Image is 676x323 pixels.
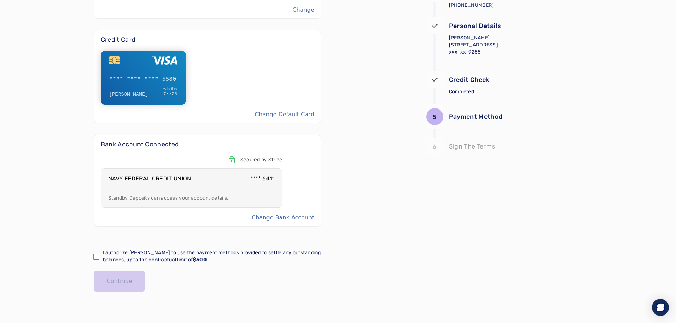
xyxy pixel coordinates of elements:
div: Open Intercom Messenger [652,299,669,316]
button: Change Bank Account [252,213,314,222]
p: Secured by Stripe [240,156,282,163]
p: [PERSON_NAME] [STREET_ADDRESS] xxx-xx-9285 [449,34,534,56]
p: NAVY FEDERAL CREDIT UNION [108,174,191,183]
p: Payment Method [449,112,503,122]
span: Completed [449,89,474,95]
span: $500 [193,257,207,263]
span: [PHONE_NUMBER] [449,2,494,8]
div: 7•/26 [163,92,177,96]
button: Change [292,6,314,14]
p: 5 [433,112,436,122]
p: Credit Check [449,75,490,85]
div: [PERSON_NAME] [109,92,160,97]
p: Credit Card [101,35,314,45]
button: Change Default Card [255,110,314,119]
p: Sign The Terms [449,141,495,151]
p: Bank Account Connected [101,139,314,149]
p: Standby Deposits can access your account details. [108,195,229,202]
p: Personal Details [449,21,501,31]
p: I authorize [PERSON_NAME] to use the payment methods provided to settle any outstanding balances,... [103,249,321,263]
div: valid thru [163,87,177,90]
p: 6 [433,142,436,152]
